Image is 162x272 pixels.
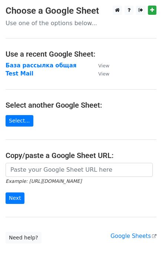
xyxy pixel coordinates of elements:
[6,50,156,58] h4: Use a recent Google Sheet:
[6,151,156,160] h4: Copy/paste a Google Sheet URL:
[110,233,156,239] a: Google Sheets
[91,70,109,77] a: View
[6,163,153,177] input: Paste your Google Sheet URL here
[6,19,156,27] p: Use one of the options below...
[98,63,109,68] small: View
[6,192,24,204] input: Next
[91,62,109,69] a: View
[6,101,156,110] h4: Select another Google Sheet:
[6,62,76,69] a: База рассылка общая
[6,70,33,77] a: Test Mail
[98,71,109,77] small: View
[6,115,33,127] a: Select...
[6,6,156,16] h3: Choose a Google Sheet
[6,178,82,184] small: Example: [URL][DOMAIN_NAME]
[6,232,42,244] a: Need help?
